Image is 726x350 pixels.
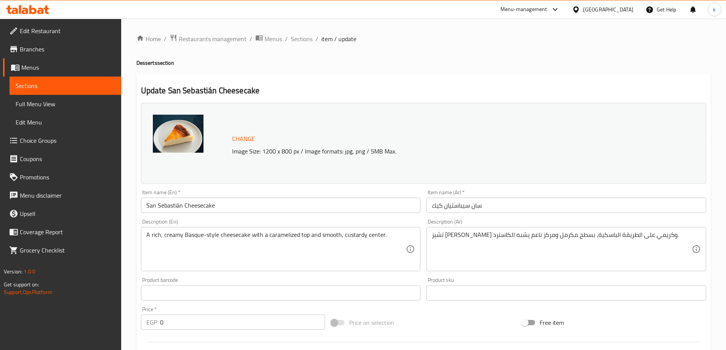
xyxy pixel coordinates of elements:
[583,5,633,14] div: [GEOGRAPHIC_DATA]
[250,34,252,43] li: /
[24,267,35,276] span: 1.0.0
[146,231,406,267] textarea: A rich, creamy Basque-style cheesecake with a caramelized top and smooth, custardy center.
[3,205,121,223] a: Upsell
[20,246,115,255] span: Grocery Checklist
[3,131,121,150] a: Choice Groups
[146,318,157,327] p: EGP
[16,118,115,127] span: Edit Menu
[3,168,121,186] a: Promotions
[20,154,115,163] span: Coupons
[20,45,115,54] span: Branches
[164,34,167,43] li: /
[4,280,39,289] span: Get support on:
[4,287,52,297] a: Support.OpsPlatform
[136,59,711,67] h4: Desserts section
[255,34,282,44] a: Menus
[713,5,716,14] span: k
[16,81,115,90] span: Sections
[20,191,115,200] span: Menu disclaimer
[153,115,204,153] img: mmw_638847347781760358
[141,198,421,213] input: Enter name En
[321,34,356,43] span: item / update
[170,34,247,44] a: Restaurants management
[3,22,121,40] a: Edit Restaurant
[20,26,115,35] span: Edit Restaurant
[10,77,121,95] a: Sections
[232,133,255,144] span: Change
[10,113,121,131] a: Edit Menu
[432,231,692,267] textarea: تشيز [PERSON_NAME] وكريمي على الطريقة الباسكية، بسطح مكرمل ومركز ناعم يشبه الكاسترد.
[316,34,318,43] li: /
[3,40,121,58] a: Branches
[21,63,115,72] span: Menus
[229,131,258,147] button: Change
[264,34,282,43] span: Menus
[3,150,121,168] a: Coupons
[141,85,706,96] h2: Update San Sebastián Cheesecake
[179,34,247,43] span: Restaurants management
[349,318,394,327] span: Price on selection
[20,136,115,145] span: Choice Groups
[3,241,121,259] a: Grocery Checklist
[3,186,121,205] a: Menu disclaimer
[285,34,288,43] li: /
[20,227,115,237] span: Coverage Report
[4,267,22,276] span: Version:
[10,95,121,113] a: Full Menu View
[20,173,115,182] span: Promotions
[3,58,121,77] a: Menus
[20,209,115,218] span: Upsell
[136,34,161,43] a: Home
[141,285,421,300] input: Please enter product barcode
[136,34,711,44] nav: breadcrumb
[3,223,121,241] a: Coverage Report
[426,198,706,213] input: Enter name Ar
[16,99,115,109] span: Full Menu View
[426,285,706,300] input: Please enter product sku
[291,34,313,43] a: Sections
[540,318,564,327] span: Free item
[229,147,635,156] p: Image Size: 1200 x 800 px / Image formats: jpg, png / 5MB Max.
[160,315,325,330] input: Please enter price
[500,5,547,14] div: Menu-management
